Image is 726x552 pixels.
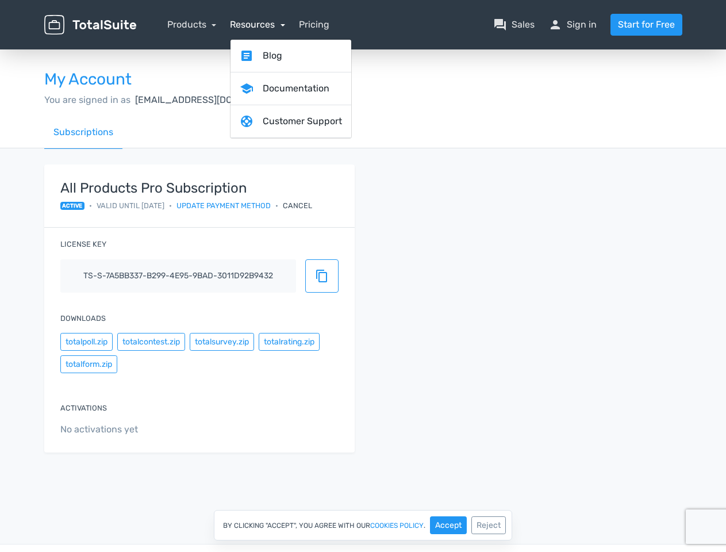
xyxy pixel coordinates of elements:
[548,18,562,32] span: person
[259,333,320,351] button: totalrating.zip
[89,200,92,211] span: •
[240,82,253,95] span: school
[60,202,85,210] span: active
[315,269,329,283] span: content_copy
[230,19,285,30] a: Resources
[135,94,293,105] span: [EMAIL_ADDRESS][DOMAIN_NAME],
[44,15,136,35] img: TotalSuite for WordPress
[44,116,122,149] a: Subscriptions
[231,40,351,72] a: articleBlog
[305,259,339,293] button: content_copy
[299,18,329,32] a: Pricing
[60,313,106,324] label: Downloads
[275,200,278,211] span: •
[430,516,467,534] button: Accept
[60,239,106,250] label: License key
[60,402,107,413] label: Activations
[283,200,312,211] div: Cancel
[60,333,113,351] button: totalpoll.zip
[60,181,313,195] strong: All Products Pro Subscription
[190,333,254,351] button: totalsurvey.zip
[493,18,535,32] a: question_answerSales
[231,72,351,105] a: schoolDocumentation
[493,18,507,32] span: question_answer
[548,18,597,32] a: personSign in
[60,355,117,373] button: totalform.zip
[60,423,339,436] span: No activations yet
[240,114,253,128] span: support
[117,333,185,351] button: totalcontest.zip
[610,14,682,36] a: Start for Free
[214,510,512,540] div: By clicking "Accept", you agree with our .
[44,71,682,89] h3: My Account
[167,19,217,30] a: Products
[97,200,164,211] span: Valid until [DATE]
[471,516,506,534] button: Reject
[176,200,271,211] a: Update payment method
[240,49,253,63] span: article
[44,94,130,105] span: You are signed in as
[370,522,424,529] a: cookies policy
[169,200,172,211] span: •
[231,105,351,138] a: supportCustomer Support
